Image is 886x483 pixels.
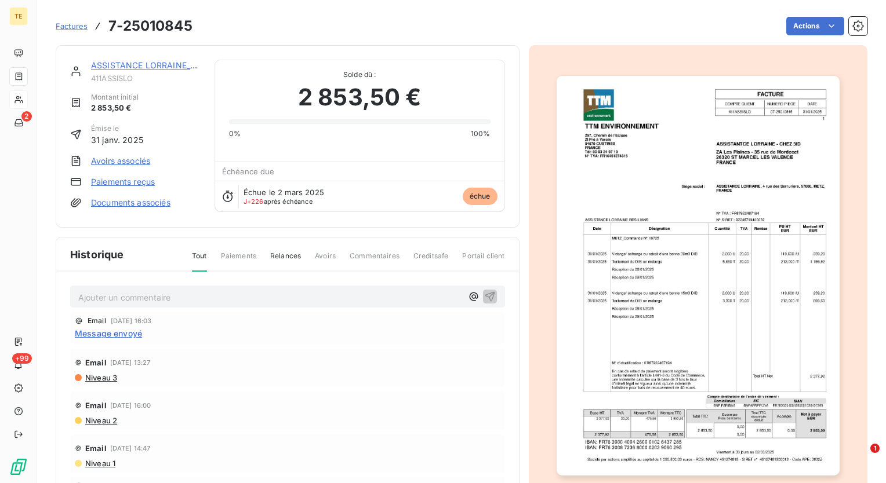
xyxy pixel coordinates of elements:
span: Avoirs [315,251,336,270]
span: 411ASSISLO [91,74,201,83]
span: échue [463,188,498,205]
a: Documents associés [91,197,170,208]
span: +99 [12,353,32,364]
span: 2 853,50 € [298,80,422,115]
span: [DATE] 16:00 [110,402,151,409]
span: J+226 [244,197,264,206]
span: Niveau 1 [84,459,115,468]
div: TE [9,7,28,25]
a: Factures [56,20,88,32]
span: Échue le 2 mars 2025 [244,188,324,197]
a: Avoirs associés [91,155,150,167]
button: Actions [786,17,844,35]
span: [DATE] 14:47 [110,445,151,452]
span: Solde dû : [229,69,491,80]
span: Montant initial [91,92,139,103]
span: 100% [471,129,491,139]
span: 0% [229,129,241,139]
img: Logo LeanPay [9,458,28,476]
span: 31 janv. 2025 [91,134,143,146]
span: après échéance [244,198,313,205]
span: Émise le [91,123,143,134]
span: Email [88,317,106,324]
span: Commentaires [350,251,400,270]
span: [DATE] 13:27 [110,359,151,366]
span: Niveau 3 [84,373,117,382]
span: Message envoyé [75,327,142,339]
span: Email [85,358,107,367]
span: 2 [21,111,32,122]
img: invoice_thumbnail [557,76,840,475]
span: [DATE] 16:03 [111,317,152,324]
span: Factures [56,21,88,31]
span: Creditsafe [413,251,449,270]
span: Email [85,444,107,453]
span: 2 853,50 € [91,103,139,114]
span: Niveau 2 [84,416,117,425]
span: Relances [270,251,301,270]
span: Tout [192,251,207,272]
span: 1 [870,444,880,453]
a: ASSISTANCE LORRAINE_RESILIANS [91,60,233,70]
span: Historique [70,247,124,262]
span: Email [85,401,107,410]
span: Paiements [221,251,256,270]
span: Portail client [462,251,504,270]
span: Échéance due [222,167,275,176]
a: Paiements reçus [91,176,155,188]
iframe: Intercom live chat [847,444,874,471]
h3: 7-25010845 [108,16,193,36]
